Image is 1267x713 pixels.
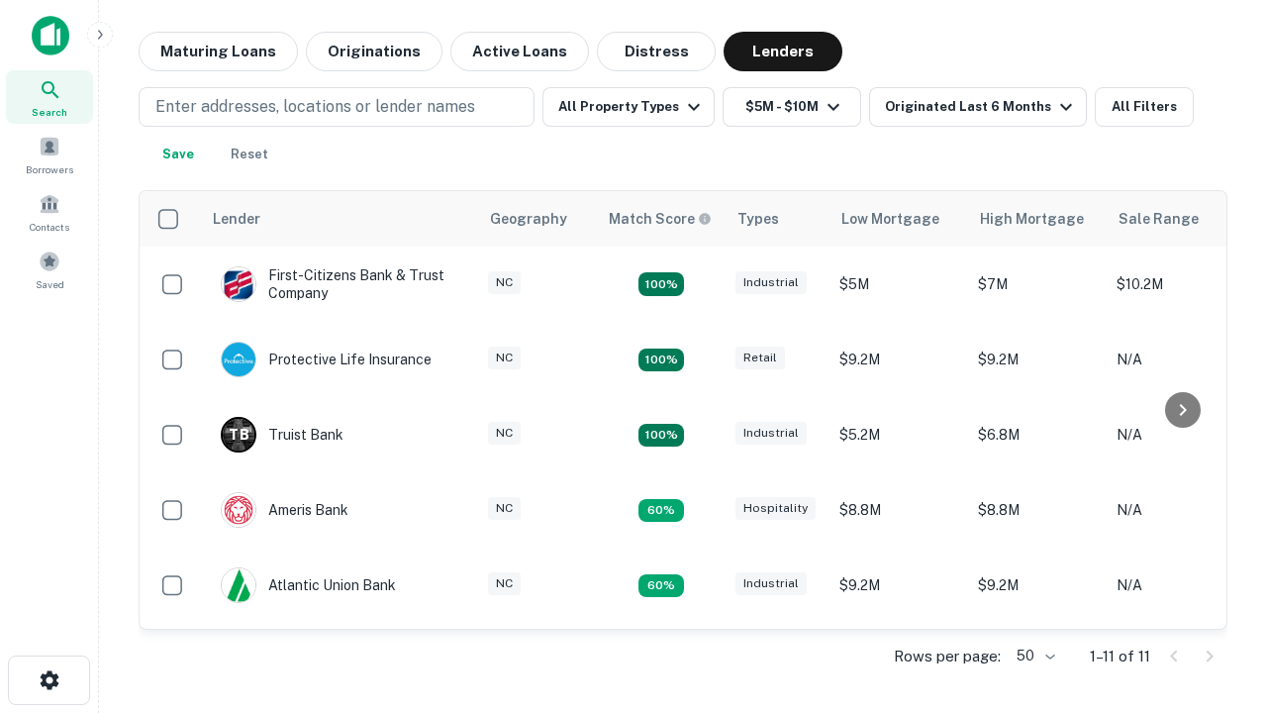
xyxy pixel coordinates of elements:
a: Search [6,70,93,124]
div: Hospitality [735,497,816,520]
button: Maturing Loans [139,32,298,71]
button: Originated Last 6 Months [869,87,1087,127]
div: Retail [735,347,785,369]
th: Low Mortgage [829,191,968,247]
img: picture [222,493,255,527]
button: Enter addresses, locations or lender names [139,87,535,127]
div: NC [488,422,521,445]
div: NC [488,347,521,369]
div: NC [488,497,521,520]
span: Borrowers [26,161,73,177]
td: $9.2M [829,548,968,623]
td: $5M [829,247,968,322]
div: Atlantic Union Bank [221,567,396,603]
div: NC [488,572,521,595]
div: NC [488,271,521,294]
td: $8.8M [968,472,1107,548]
span: Search [32,104,67,120]
p: 1–11 of 11 [1090,645,1150,668]
td: $7M [968,247,1107,322]
div: Industrial [735,271,807,294]
td: $6.8M [968,397,1107,472]
td: $6.3M [968,623,1107,698]
a: Borrowers [6,128,93,181]
div: Low Mortgage [841,207,939,231]
div: Originated Last 6 Months [885,95,1078,119]
div: Ameris Bank [221,492,348,528]
h6: Match Score [609,208,708,230]
p: Enter addresses, locations or lender names [155,95,475,119]
div: First-citizens Bank & Trust Company [221,266,458,302]
iframe: Chat Widget [1168,555,1267,650]
img: picture [222,568,255,602]
th: Geography [478,191,597,247]
div: 50 [1009,642,1058,670]
button: All Property Types [542,87,715,127]
td: $9.2M [829,322,968,397]
th: Types [726,191,829,247]
button: Reset [218,135,281,174]
p: Rows per page: [894,645,1001,668]
th: High Mortgage [968,191,1107,247]
button: Distress [597,32,716,71]
td: $9.2M [968,548,1107,623]
td: $9.2M [968,322,1107,397]
td: $8.8M [829,472,968,548]
div: Types [737,207,779,231]
div: Capitalize uses an advanced AI algorithm to match your search with the best lender. The match sco... [609,208,712,230]
div: Matching Properties: 2, hasApolloMatch: undefined [638,349,684,372]
span: Contacts [30,219,69,235]
div: High Mortgage [980,207,1084,231]
a: Saved [6,243,93,296]
button: Lenders [724,32,842,71]
button: Originations [306,32,442,71]
th: Capitalize uses an advanced AI algorithm to match your search with the best lender. The match sco... [597,191,726,247]
img: capitalize-icon.png [32,16,69,55]
div: Matching Properties: 1, hasApolloMatch: undefined [638,574,684,598]
div: Matching Properties: 3, hasApolloMatch: undefined [638,424,684,448]
div: Lender [213,207,260,231]
td: $5.2M [829,397,968,472]
button: All Filters [1095,87,1194,127]
img: picture [222,267,255,301]
div: Protective Life Insurance [221,342,432,377]
th: Lender [201,191,478,247]
a: Contacts [6,185,93,239]
button: $5M - $10M [723,87,861,127]
div: Industrial [735,572,807,595]
button: Active Loans [450,32,589,71]
div: Truist Bank [221,417,343,453]
span: Saved [36,276,64,292]
p: T B [229,425,248,446]
div: Matching Properties: 2, hasApolloMatch: undefined [638,272,684,296]
button: Save your search to get updates of matches that match your search criteria. [146,135,210,174]
td: $6.3M [829,623,968,698]
div: Industrial [735,422,807,445]
div: Matching Properties: 1, hasApolloMatch: undefined [638,499,684,523]
div: Geography [490,207,567,231]
div: Sale Range [1119,207,1199,231]
img: picture [222,343,255,376]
